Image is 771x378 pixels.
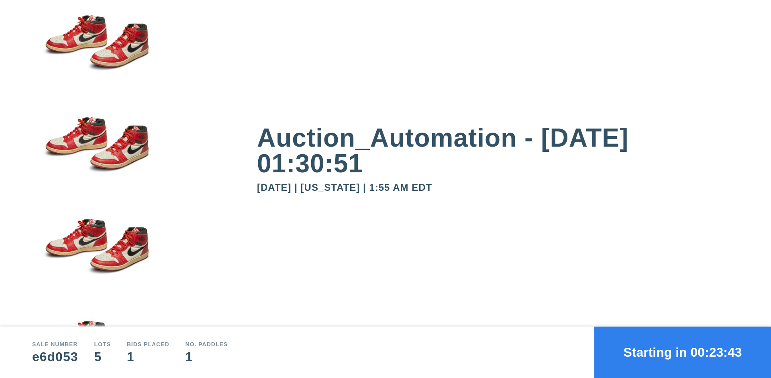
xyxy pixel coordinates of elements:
div: Sale number [32,341,78,347]
div: 1 [186,350,228,363]
img: small [32,204,161,306]
div: [DATE] | [US_STATE] | 1:55 AM EDT [257,183,739,192]
div: e6d053 [32,350,78,363]
img: small [32,102,161,204]
div: Lots [94,341,110,347]
div: Auction_Automation - [DATE] 01:30:51 [257,125,739,176]
div: No. Paddles [186,341,228,347]
div: 5 [94,350,110,363]
div: 1 [127,350,169,363]
div: Bids Placed [127,341,169,347]
button: Starting in 00:23:43 [594,327,771,378]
